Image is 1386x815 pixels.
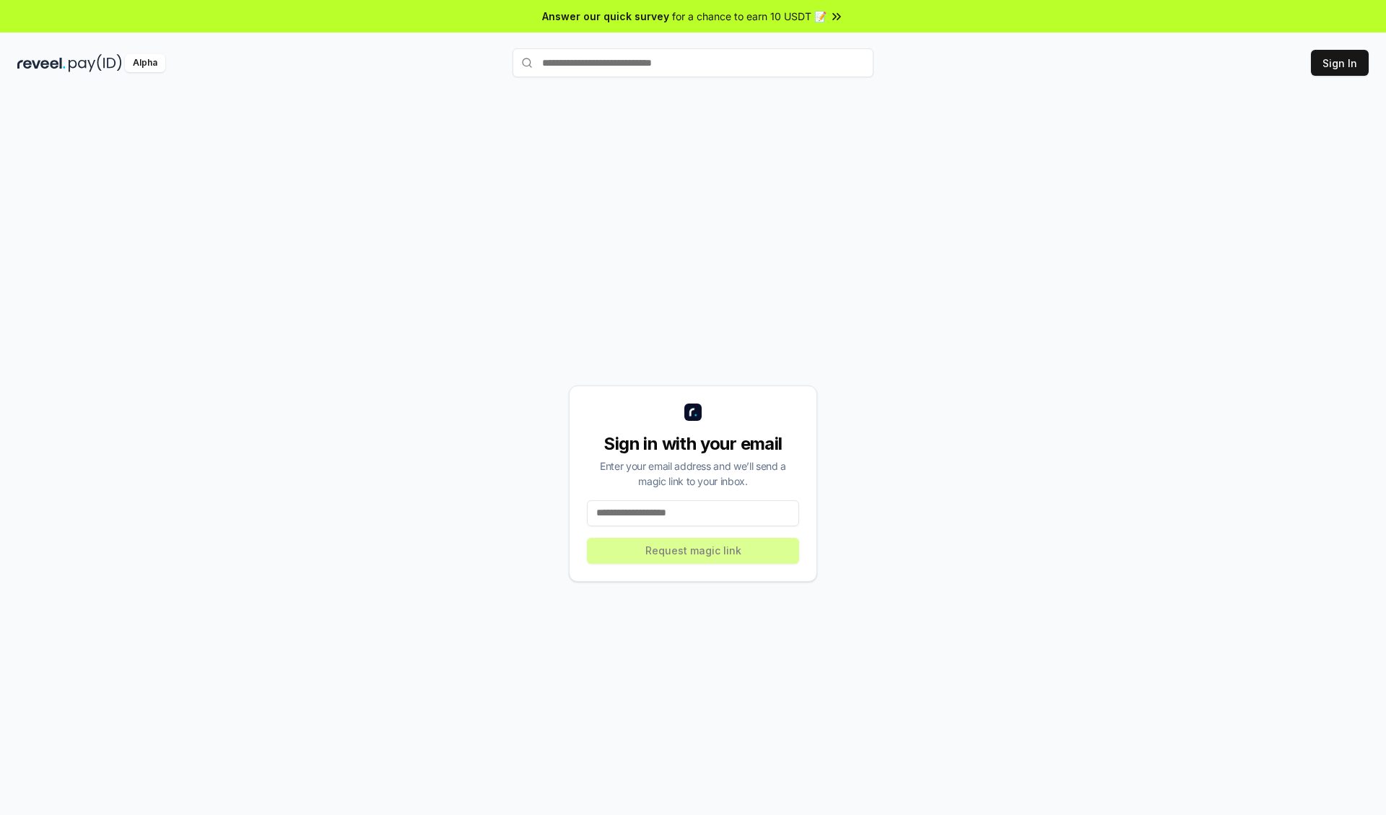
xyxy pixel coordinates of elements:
span: for a chance to earn 10 USDT 📝 [672,9,827,24]
div: Enter your email address and we’ll send a magic link to your inbox. [587,458,799,489]
img: reveel_dark [17,54,66,72]
img: logo_small [684,404,702,421]
button: Sign In [1311,50,1369,76]
img: pay_id [69,54,122,72]
span: Answer our quick survey [542,9,669,24]
div: Alpha [125,54,165,72]
div: Sign in with your email [587,432,799,456]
